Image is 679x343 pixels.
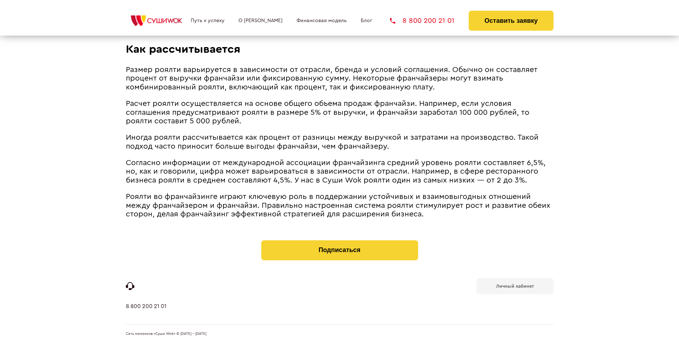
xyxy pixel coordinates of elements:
[126,134,539,150] span: Иногда роялти рассчитывается как процент от разницы между выручкой и затратами на производство. Т...
[126,66,537,91] span: Размер роялти варьируется в зависимости от отрасли, бренда и условий соглашения. Обычно он состав...
[496,284,534,288] b: Личный кабинет
[126,303,166,324] a: 8 800 200 21 01
[238,18,283,24] a: О [PERSON_NAME]
[469,11,553,31] button: Оставить заявку
[261,240,418,260] button: Подписаться
[126,43,241,55] span: Как рассчитывается
[126,332,206,336] span: Сеть магазинов «Суши Wok» © [DATE] - [DATE]
[402,17,454,24] span: 8 800 200 21 01
[477,278,554,294] a: Личный кабинет
[297,18,347,24] a: Финансовая модель
[191,18,225,24] a: Путь к успеху
[126,100,529,125] span: Расчет роялти осуществляется на основе общего объема продаж франчайзи. Например, если условия сог...
[361,18,372,24] a: Блог
[126,193,550,218] span: Роялти во франчайзинге играют ключевую роль в поддержании устойчивых и взаимовыгодных отношений м...
[126,159,546,184] span: Согласно информации от международной ассоциации франчайзинга средний уровень роялти составляет 6,...
[390,17,454,24] a: 8 800 200 21 01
